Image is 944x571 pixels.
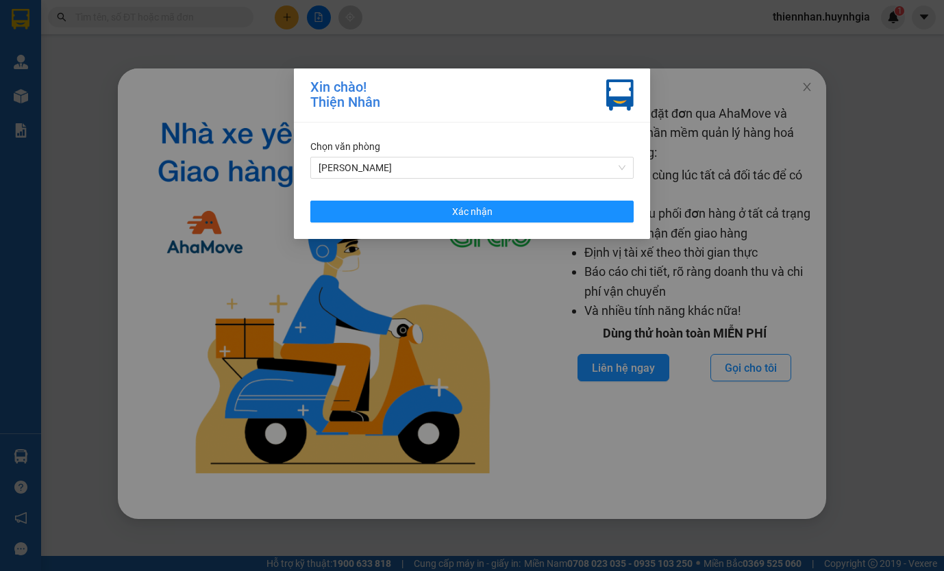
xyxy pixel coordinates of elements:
[310,79,380,111] div: Xin chào! Thiện Nhân
[310,139,634,154] div: Chọn văn phòng
[310,201,634,223] button: Xác nhận
[452,204,493,219] span: Xác nhận
[319,157,625,178] span: Diên Khánh
[606,79,634,111] img: vxr-icon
